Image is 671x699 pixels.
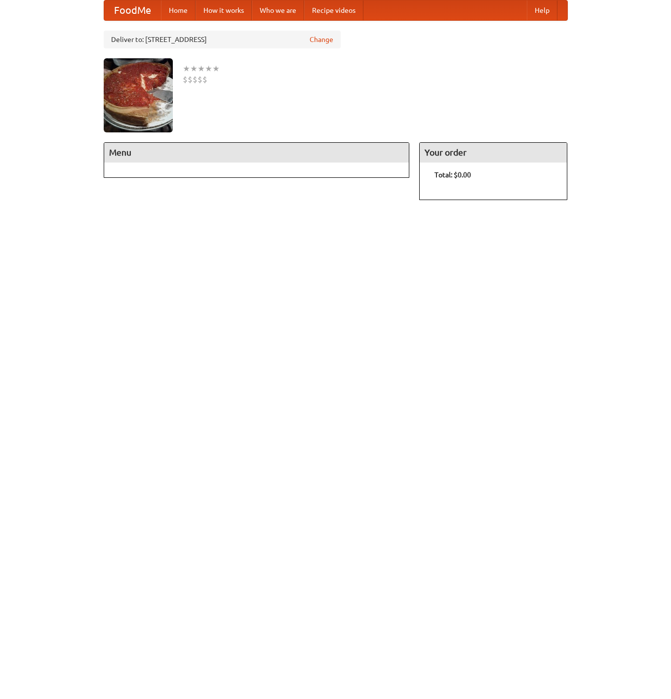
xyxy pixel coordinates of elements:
h4: Your order [420,143,567,163]
a: How it works [196,0,252,20]
a: Help [527,0,557,20]
li: ★ [205,63,212,74]
a: Recipe videos [304,0,363,20]
li: ★ [190,63,197,74]
li: $ [183,74,188,85]
img: angular.jpg [104,58,173,132]
a: Who we are [252,0,304,20]
h4: Menu [104,143,409,163]
a: FoodMe [104,0,161,20]
li: ★ [197,63,205,74]
li: ★ [212,63,220,74]
b: Total: $0.00 [434,171,471,179]
li: $ [193,74,197,85]
a: Home [161,0,196,20]
li: $ [188,74,193,85]
li: $ [202,74,207,85]
li: ★ [183,63,190,74]
li: $ [197,74,202,85]
a: Change [310,35,333,44]
div: Deliver to: [STREET_ADDRESS] [104,31,341,48]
